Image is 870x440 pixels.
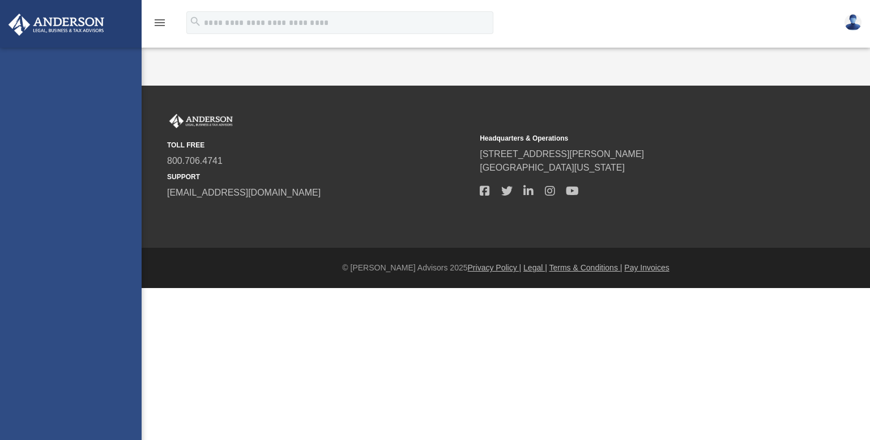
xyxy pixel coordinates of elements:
a: menu [153,22,167,29]
div: © [PERSON_NAME] Advisors 2025 [142,262,870,274]
small: TOLL FREE [167,140,472,150]
i: menu [153,16,167,29]
a: Pay Invoices [624,263,669,272]
small: SUPPORT [167,172,472,182]
a: [EMAIL_ADDRESS][DOMAIN_NAME] [167,188,321,197]
a: 800.706.4741 [167,156,223,166]
img: Anderson Advisors Platinum Portal [167,114,235,129]
a: Privacy Policy | [468,263,522,272]
a: [GEOGRAPHIC_DATA][US_STATE] [480,163,625,172]
a: [STREET_ADDRESS][PERSON_NAME] [480,149,644,159]
a: Terms & Conditions | [549,263,622,272]
img: User Pic [845,14,862,31]
a: Legal | [523,263,547,272]
small: Headquarters & Operations [480,133,784,143]
i: search [189,15,202,28]
img: Anderson Advisors Platinum Portal [5,14,108,36]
